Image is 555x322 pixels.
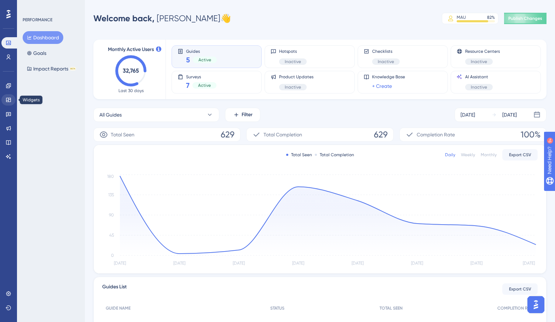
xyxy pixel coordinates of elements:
[111,130,134,139] span: Total Seen
[102,283,127,295] span: Guides List
[233,261,245,266] tspan: [DATE]
[114,261,126,266] tspan: [DATE]
[315,152,354,158] div: Total Completion
[509,152,531,158] span: Export CSV
[186,49,217,53] span: Guides
[186,80,190,90] span: 7
[525,294,547,315] iframe: UserGuiding AI Assistant Launcher
[270,305,284,311] span: STATUS
[372,74,405,80] span: Knowledge Base
[523,261,535,266] tspan: [DATE]
[285,59,301,64] span: Inactive
[417,130,455,139] span: Completion Rate
[465,49,500,54] span: Resource Centers
[292,261,304,266] tspan: [DATE]
[285,84,301,90] span: Inactive
[502,111,517,119] div: [DATE]
[471,84,487,90] span: Inactive
[109,233,114,238] tspan: 45
[93,13,231,24] div: [PERSON_NAME] 👋
[221,129,235,140] span: 629
[198,57,211,63] span: Active
[264,130,302,139] span: Total Completion
[23,62,80,75] button: Impact ReportsBETA
[93,108,219,122] button: All Guides
[108,192,114,197] tspan: 135
[471,59,487,64] span: Inactive
[502,283,538,295] button: Export CSV
[279,49,307,54] span: Hotspots
[504,13,547,24] button: Publish Changes
[109,213,114,218] tspan: 90
[286,152,312,158] div: Total Seen
[225,108,260,122] button: Filter
[380,305,403,311] span: TOTAL SEEN
[23,31,63,44] button: Dashboard
[481,152,497,158] div: Monthly
[461,111,475,119] div: [DATE]
[378,59,394,64] span: Inactive
[372,49,400,54] span: Checklists
[23,17,52,23] div: PERFORMANCE
[186,74,216,79] span: Surveys
[374,129,388,140] span: 629
[70,67,76,70] div: BETA
[352,261,364,266] tspan: [DATE]
[279,74,313,80] span: Product Updates
[93,13,155,23] span: Welcome back,
[487,15,495,20] div: 82 %
[106,305,131,311] span: GUIDE NAME
[173,261,185,266] tspan: [DATE]
[108,45,154,54] span: Monthly Active Users
[521,129,540,140] span: 100%
[111,253,114,258] tspan: 0
[107,174,114,179] tspan: 180
[445,152,455,158] div: Daily
[198,83,211,88] span: Active
[17,2,44,10] span: Need Help?
[502,149,538,160] button: Export CSV
[186,55,190,65] span: 5
[470,261,482,266] tspan: [DATE]
[123,67,139,74] text: 32,765
[509,286,531,292] span: Export CSV
[48,4,52,9] div: 9+
[118,88,144,94] span: Last 30 days
[411,261,423,266] tspan: [DATE]
[242,111,253,119] span: Filter
[99,111,122,119] span: All Guides
[497,305,534,311] span: COMPLETION RATE
[23,47,51,60] button: Goals
[372,82,392,90] a: + Create
[508,16,542,21] span: Publish Changes
[457,15,466,20] div: MAU
[461,152,475,158] div: Weekly
[465,74,493,80] span: AI Assistant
